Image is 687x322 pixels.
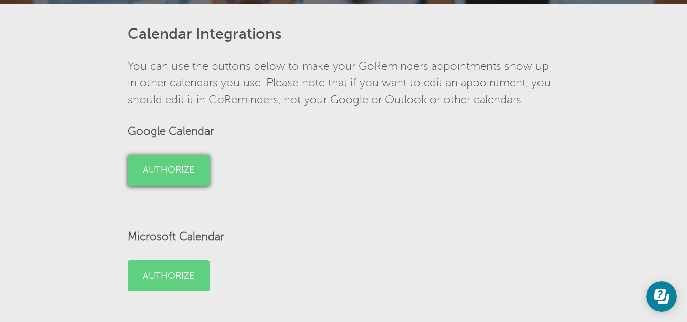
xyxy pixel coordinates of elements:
h4: Microsoft Calendar [128,228,560,245]
h4: Google Calendar [128,123,560,140]
h3: Calendar Integrations [128,24,560,43]
a: Authorize [128,155,210,186]
a: Authorize [128,260,210,292]
iframe: Resource center [646,281,677,312]
p: You can use the buttons below to make your GoReminders appointments show up in other calendars yo... [128,58,560,108]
